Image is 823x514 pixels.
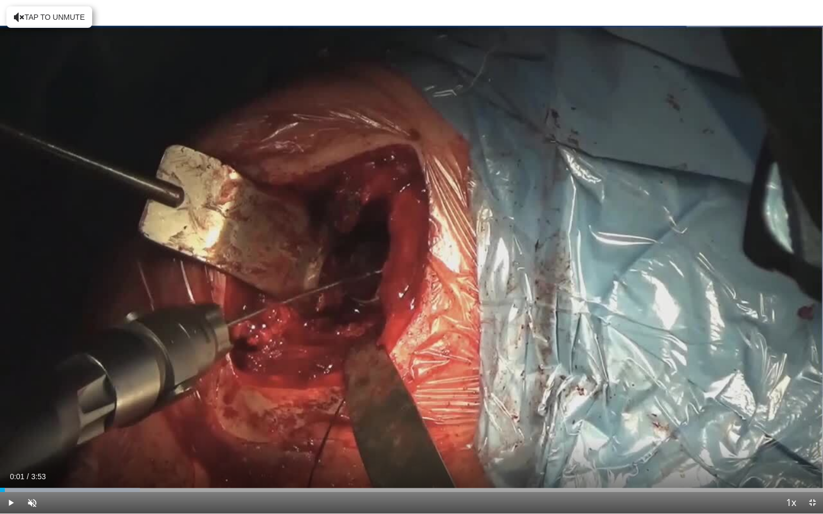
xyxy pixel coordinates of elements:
[27,472,29,481] span: /
[10,472,24,481] span: 0:01
[802,492,823,513] button: Exit Fullscreen
[780,492,802,513] button: Playback Rate
[6,6,92,28] button: Tap to unmute
[31,472,46,481] span: 3:53
[21,492,43,513] button: Unmute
